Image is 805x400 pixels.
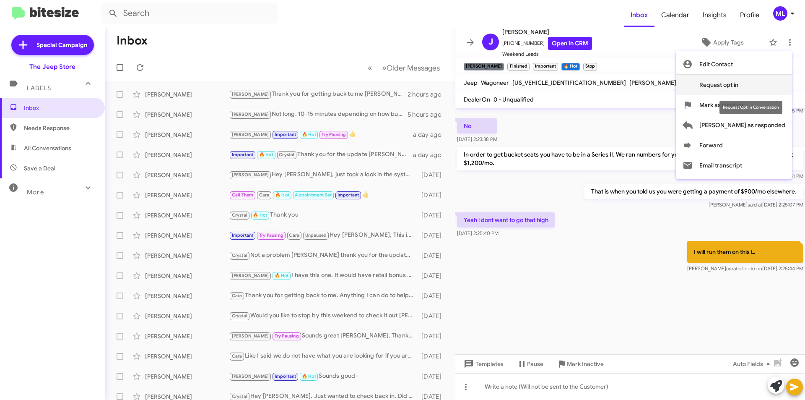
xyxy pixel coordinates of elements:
[719,101,782,114] div: Request Opt In Conversation
[699,75,738,95] span: Request opt in
[676,155,792,175] button: Email transcript
[699,54,733,74] span: Edit Contact
[676,135,792,155] button: Forward
[699,115,785,135] span: [PERSON_NAME] as responded
[699,95,743,115] span: Mark as inactive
